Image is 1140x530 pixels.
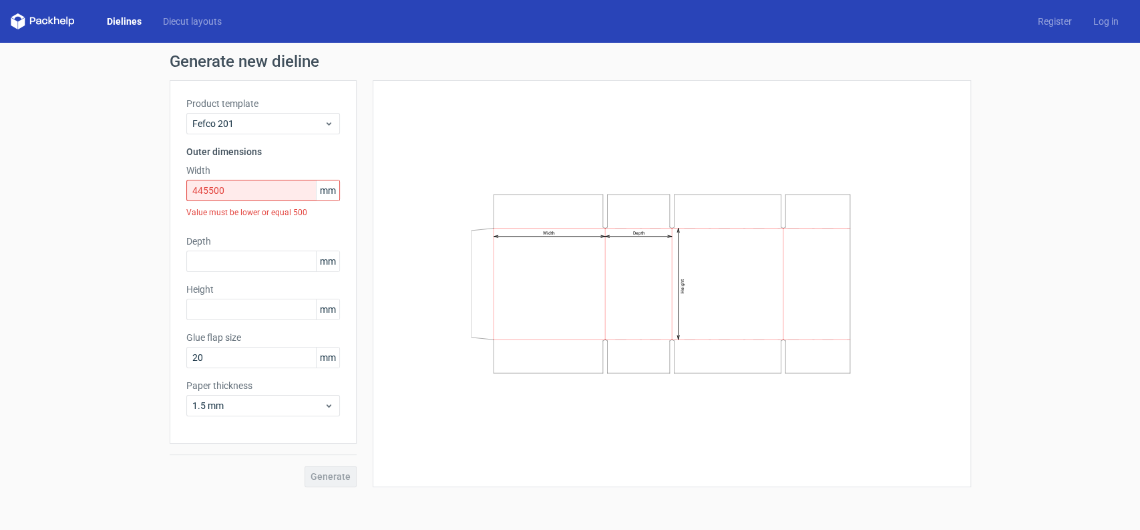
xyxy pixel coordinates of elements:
[192,117,324,130] span: Fefco 201
[633,231,645,236] text: Depth
[316,251,339,271] span: mm
[186,283,340,296] label: Height
[152,15,232,28] a: Diecut layouts
[186,164,340,177] label: Width
[316,180,339,201] span: mm
[186,331,340,344] label: Glue flap size
[316,299,339,319] span: mm
[186,235,340,248] label: Depth
[186,201,340,224] div: Value must be lower or equal 500
[186,97,340,110] label: Product template
[96,15,152,28] a: Dielines
[192,399,324,412] span: 1.5 mm
[170,53,971,70] h1: Generate new dieline
[679,279,685,293] text: Height
[1083,15,1129,28] a: Log in
[186,145,340,158] h3: Outer dimensions
[1027,15,1083,28] a: Register
[186,379,340,392] label: Paper thickness
[316,348,339,368] span: mm
[542,231,554,236] text: Width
